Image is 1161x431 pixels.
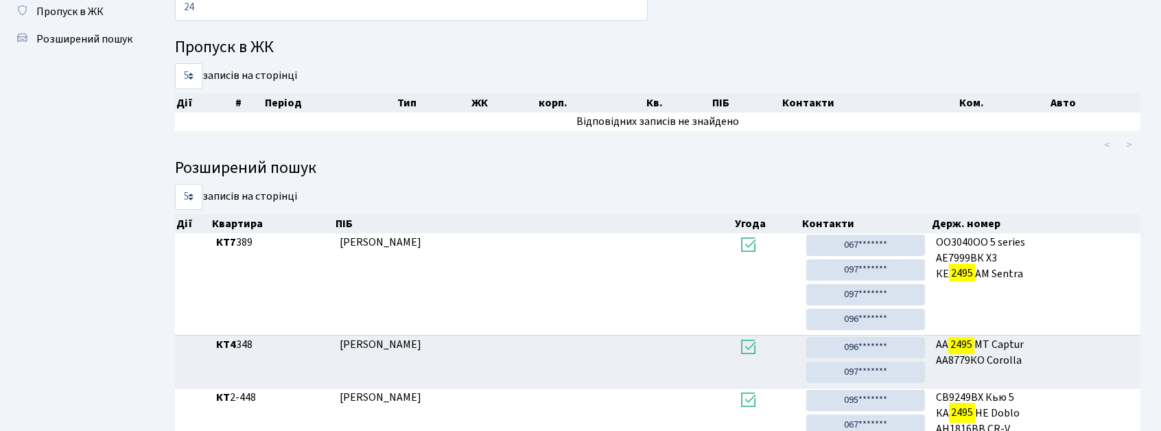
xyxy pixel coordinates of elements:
[175,63,297,89] label: записів на сторінці
[1049,93,1140,113] th: Авто
[216,390,329,406] span: 2-448
[216,337,236,352] b: КТ4
[175,159,1140,178] h4: Розширений пошук
[36,32,132,47] span: Розширений пошук
[537,93,645,113] th: корп.
[175,63,202,89] select: записів на сторінці
[175,93,234,113] th: Дії
[936,235,1135,282] span: ОО3040ОО 5 series АЕ7999ВК X3 КЕ АМ Sentra
[175,184,202,210] select: записів на сторінці
[175,214,211,233] th: Дії
[948,335,974,354] mark: 2495
[949,403,975,422] mark: 2495
[234,93,264,113] th: #
[958,93,1049,113] th: Ком.
[334,214,733,233] th: ПІБ
[470,93,537,113] th: ЖК
[340,390,421,405] span: [PERSON_NAME]
[216,337,329,353] span: 348
[930,214,1140,233] th: Держ. номер
[396,93,470,113] th: Тип
[175,113,1140,131] td: Відповідних записів не знайдено
[175,184,297,210] label: записів на сторінці
[216,235,329,251] span: 389
[175,38,1140,58] h4: Пропуск в ЖК
[340,337,421,352] span: [PERSON_NAME]
[936,337,1135,369] span: AA MT Captur AA8779КО Corolla
[711,93,781,113] th: ПІБ
[645,93,711,113] th: Кв.
[949,264,975,283] mark: 2495
[340,235,421,250] span: [PERSON_NAME]
[216,235,236,250] b: КТ7
[801,214,930,233] th: Контакти
[781,93,958,113] th: Контакти
[263,93,396,113] th: Період
[216,390,230,405] b: КТ
[734,214,801,233] th: Угода
[211,214,334,233] th: Квартира
[7,25,144,53] a: Розширений пошук
[36,4,104,19] span: Пропуск в ЖК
